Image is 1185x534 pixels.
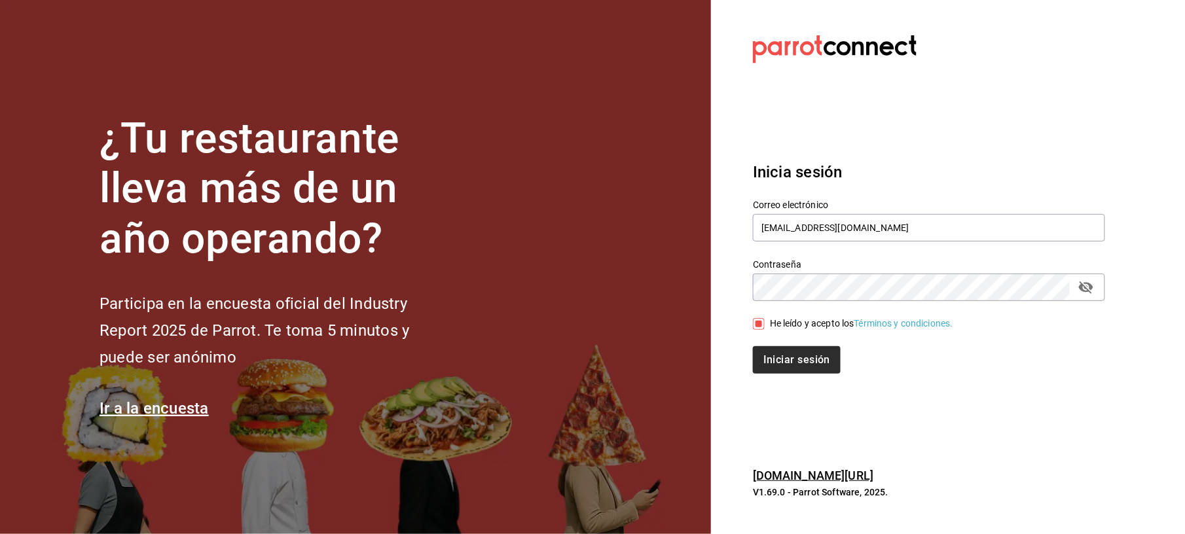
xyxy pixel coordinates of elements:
[100,291,453,370] h2: Participa en la encuesta oficial del Industry Report 2025 de Parrot. Te toma 5 minutos y puede se...
[753,469,873,482] a: [DOMAIN_NAME][URL]
[753,486,1105,499] p: V1.69.0 - Parrot Software, 2025.
[753,260,1105,269] label: Contraseña
[753,200,1105,209] label: Correo electrónico
[770,317,953,330] div: He leído y acepto los
[1075,276,1097,298] button: passwordField
[753,214,1105,241] input: Ingresa tu correo electrónico
[753,160,1105,184] h3: Inicia sesión
[100,114,453,264] h1: ¿Tu restaurante lleva más de un año operando?
[753,346,841,374] button: Iniciar sesión
[854,318,953,329] a: Términos y condiciones.
[100,399,209,418] a: Ir a la encuesta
